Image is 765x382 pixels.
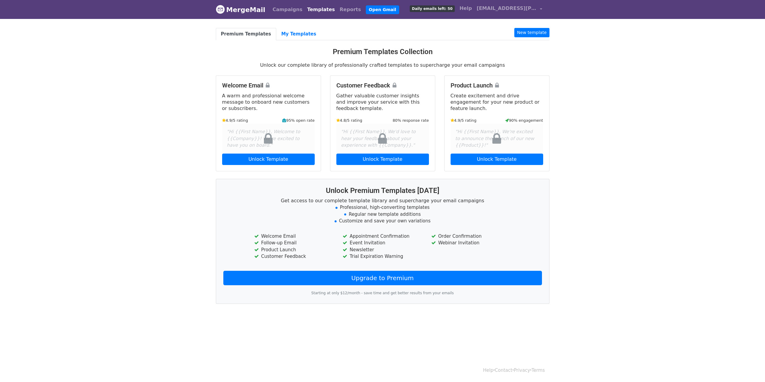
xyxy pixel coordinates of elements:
[270,4,305,16] a: Campaigns
[477,5,537,12] span: [EMAIL_ADDRESS][PERSON_NAME][DOMAIN_NAME]
[222,82,315,89] h4: Welcome Email
[216,47,549,56] h3: Premium Templates Collection
[337,4,363,16] a: Reports
[531,368,545,373] a: Terms
[216,5,225,14] img: MergeMail logo
[222,93,315,112] p: A warm and professional welcome message to onboard new customers or subscribers.
[223,271,542,285] a: Upgrade to Premium
[223,290,542,296] p: Starting at only $12/month - save time and get better results from your emails
[305,4,337,16] a: Templates
[216,28,276,40] a: Premium Templates
[282,118,314,123] small: 95% open rate
[222,154,315,165] a: Unlock Template
[474,2,545,17] a: [EMAIL_ADDRESS][PERSON_NAME][DOMAIN_NAME]
[223,204,542,211] li: Professional, high-converting templates
[505,118,543,123] small: 90% engagement
[223,186,542,195] h3: Unlock Premium Templates [DATE]
[254,253,334,260] li: Customer Feedback
[495,368,512,373] a: Contact
[343,246,422,253] li: Newsletter
[451,93,543,112] p: Create excitement and drive engagement for your new product or feature launch.
[216,62,549,68] p: Unlock our complete library of professionally crafted templates to supercharge your email campaigns
[336,93,429,112] p: Gather valuable customer insights and improve your service with this feedback template.
[343,253,422,260] li: Trial Expiration Warning
[366,5,399,14] a: Open Gmail
[343,240,422,246] li: Event Invitation
[457,2,474,14] a: Help
[222,124,315,154] div: "Hi {{First Name}}, Welcome to {{Company}}! We're excited to have you on board."
[451,118,477,123] small: 4.9/5 rating
[483,368,493,373] a: Help
[336,82,429,89] h4: Customer Feedback
[223,211,542,218] li: Regular new template additions
[336,124,429,154] div: "Hi {{First Name}}, We'd love to hear your feedback about your experience with {{Company}}."
[223,197,542,204] p: Get access to our complete template library and supercharge your email campaigns
[407,2,457,14] a: Daily emails left: 50
[222,118,248,123] small: 4.9/5 rating
[223,218,542,225] li: Customize and save your own variations
[254,246,334,253] li: Product Launch
[431,233,511,240] li: Order Confirmation
[254,240,334,246] li: Follow-up Email
[343,233,422,240] li: Appointment Confirmation
[514,28,549,37] a: New template
[336,154,429,165] a: Unlock Template
[276,28,321,40] a: My Templates
[410,5,454,12] span: Daily emails left: 50
[431,240,511,246] li: Webinar Invitation
[451,154,543,165] a: Unlock Template
[451,124,543,154] div: "Hi {{First Name}}, We're excited to announce the launch of our new {{Product}}!"
[254,233,334,240] li: Welcome Email
[216,3,265,16] a: MergeMail
[451,82,543,89] h4: Product Launch
[514,368,530,373] a: Privacy
[393,118,429,123] small: 80% response rate
[336,118,363,123] small: 4.8/5 rating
